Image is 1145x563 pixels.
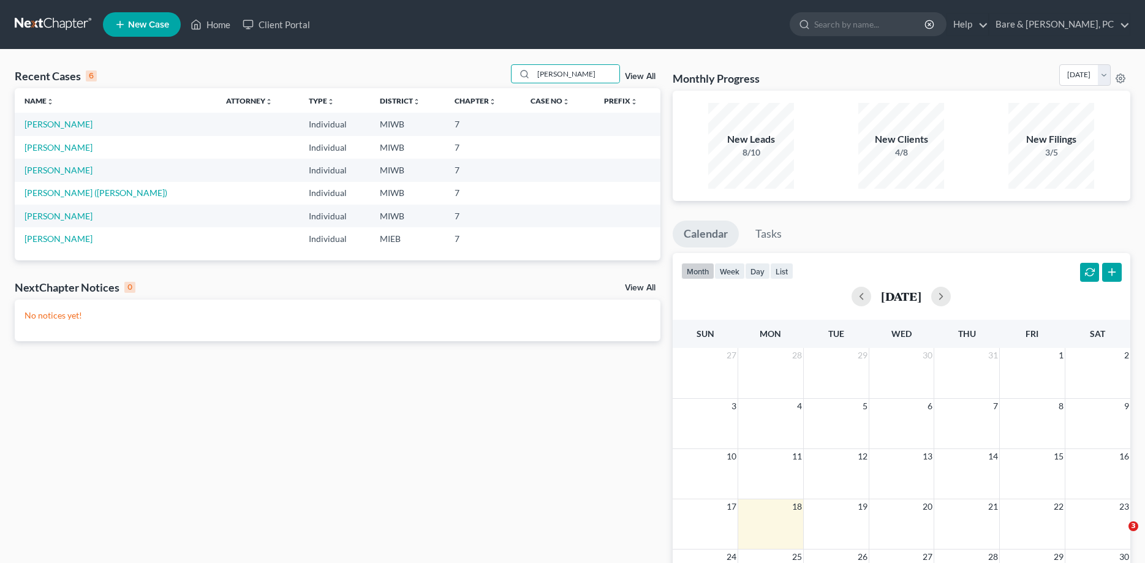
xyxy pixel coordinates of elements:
[25,233,93,244] a: [PERSON_NAME]
[992,399,999,414] span: 7
[958,328,976,339] span: Thu
[791,348,803,363] span: 28
[673,221,739,247] a: Calendar
[309,96,334,105] a: Typeunfold_more
[1123,399,1130,414] span: 9
[370,113,445,135] td: MIWB
[989,13,1130,36] a: Bare & [PERSON_NAME], PC
[856,499,869,514] span: 19
[921,348,934,363] span: 30
[791,449,803,464] span: 11
[370,205,445,227] td: MIWB
[856,449,869,464] span: 12
[184,13,236,36] a: Home
[1008,146,1094,159] div: 3/5
[1052,449,1065,464] span: 15
[15,280,135,295] div: NextChapter Notices
[25,211,93,221] a: [PERSON_NAME]
[725,449,738,464] span: 10
[25,165,93,175] a: [PERSON_NAME]
[445,136,521,159] td: 7
[1026,328,1038,339] span: Fri
[796,399,803,414] span: 4
[380,96,420,105] a: Districtunfold_more
[921,499,934,514] span: 20
[299,205,371,227] td: Individual
[534,65,619,83] input: Search by name...
[708,132,794,146] div: New Leads
[370,227,445,250] td: MIEB
[445,182,521,205] td: 7
[1118,499,1130,514] span: 23
[856,348,869,363] span: 29
[299,159,371,181] td: Individual
[413,98,420,105] i: unfold_more
[25,96,54,105] a: Nameunfold_more
[947,13,988,36] a: Help
[445,205,521,227] td: 7
[1128,521,1138,531] span: 3
[370,182,445,205] td: MIWB
[489,98,496,105] i: unfold_more
[299,182,371,205] td: Individual
[604,96,638,105] a: Prefixunfold_more
[725,348,738,363] span: 27
[236,13,316,36] a: Client Portal
[858,146,944,159] div: 4/8
[47,98,54,105] i: unfold_more
[455,96,496,105] a: Chapterunfold_more
[1118,449,1130,464] span: 16
[987,499,999,514] span: 21
[1103,521,1133,551] iframe: Intercom live chat
[531,96,570,105] a: Case Nounfold_more
[445,159,521,181] td: 7
[25,119,93,129] a: [PERSON_NAME]
[926,399,934,414] span: 6
[25,187,167,198] a: [PERSON_NAME] ([PERSON_NAME])
[370,159,445,181] td: MIWB
[791,499,803,514] span: 18
[858,132,944,146] div: New Clients
[625,72,656,81] a: View All
[745,263,770,279] button: day
[681,263,714,279] button: month
[124,282,135,293] div: 0
[299,113,371,135] td: Individual
[445,227,521,250] td: 7
[562,98,570,105] i: unfold_more
[708,146,794,159] div: 8/10
[299,227,371,250] td: Individual
[299,136,371,159] td: Individual
[760,328,781,339] span: Mon
[828,328,844,339] span: Tue
[327,98,334,105] i: unfold_more
[630,98,638,105] i: unfold_more
[226,96,273,105] a: Attorneyunfold_more
[697,328,714,339] span: Sun
[1057,348,1065,363] span: 1
[725,499,738,514] span: 17
[770,263,793,279] button: list
[370,136,445,159] td: MIWB
[673,71,760,86] h3: Monthly Progress
[861,399,869,414] span: 5
[445,113,521,135] td: 7
[1090,328,1105,339] span: Sat
[25,142,93,153] a: [PERSON_NAME]
[1123,348,1130,363] span: 2
[987,449,999,464] span: 14
[265,98,273,105] i: unfold_more
[25,309,651,322] p: No notices yet!
[128,20,169,29] span: New Case
[987,348,999,363] span: 31
[891,328,912,339] span: Wed
[15,69,97,83] div: Recent Cases
[814,13,926,36] input: Search by name...
[881,290,921,303] h2: [DATE]
[86,70,97,81] div: 6
[625,284,656,292] a: View All
[730,399,738,414] span: 3
[1052,499,1065,514] span: 22
[921,449,934,464] span: 13
[1057,399,1065,414] span: 8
